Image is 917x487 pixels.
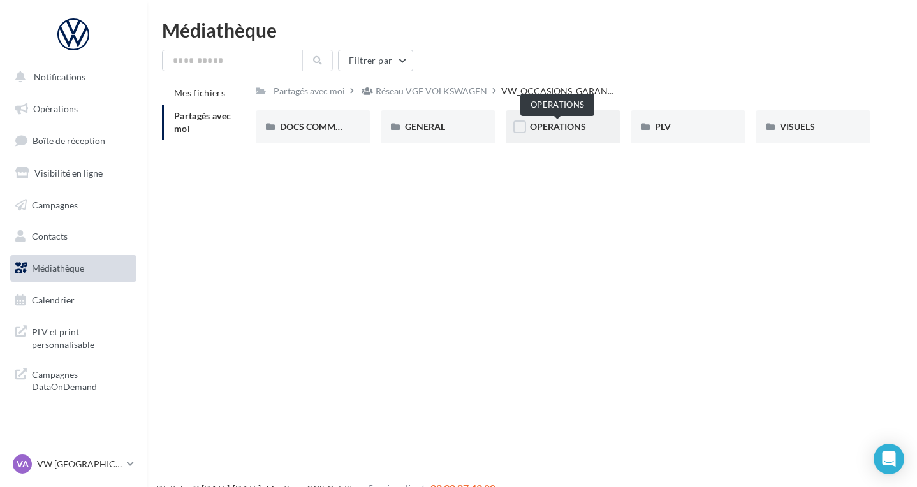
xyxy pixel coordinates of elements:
[32,199,78,210] span: Campagnes
[162,20,902,40] div: Médiathèque
[37,458,122,470] p: VW [GEOGRAPHIC_DATA]
[274,85,345,98] div: Partagés avec moi
[520,94,594,116] div: OPERATIONS
[8,223,139,250] a: Contacts
[280,121,374,132] span: DOCS COMMERCIAUX
[32,263,84,273] span: Médiathèque
[780,121,815,132] span: VISUELS
[874,444,904,474] div: Open Intercom Messenger
[32,294,75,305] span: Calendrier
[8,96,139,122] a: Opérations
[32,231,68,242] span: Contacts
[8,255,139,282] a: Médiathèque
[34,168,103,178] span: Visibilité en ligne
[32,366,131,393] span: Campagnes DataOnDemand
[405,121,445,132] span: GENERAL
[376,85,487,98] div: Réseau VGF VOLKSWAGEN
[501,85,613,98] span: VW_OCCASIONS_GARAN...
[8,192,139,219] a: Campagnes
[17,458,29,470] span: VA
[8,64,134,91] button: Notifications
[34,71,85,82] span: Notifications
[8,361,139,398] a: Campagnes DataOnDemand
[174,110,231,134] span: Partagés avec moi
[8,287,139,314] a: Calendrier
[8,318,139,356] a: PLV et print personnalisable
[530,121,586,132] span: OPERATIONS
[33,103,78,114] span: Opérations
[32,323,131,351] span: PLV et print personnalisable
[338,50,413,71] button: Filtrer par
[33,135,105,146] span: Boîte de réception
[655,121,671,132] span: PLV
[8,160,139,187] a: Visibilité en ligne
[10,452,136,476] a: VA VW [GEOGRAPHIC_DATA]
[8,127,139,154] a: Boîte de réception
[174,87,225,98] span: Mes fichiers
